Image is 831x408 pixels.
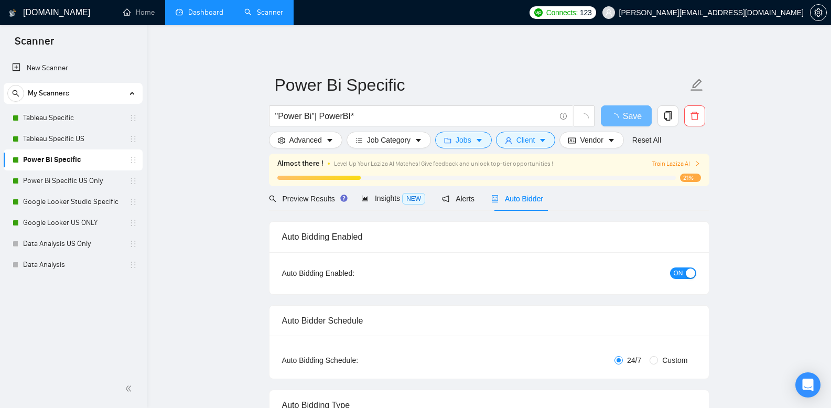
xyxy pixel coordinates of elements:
span: holder [129,114,137,122]
button: idcardVendorcaret-down [559,132,623,148]
button: barsJob Categorycaret-down [347,132,431,148]
span: My Scanners [28,83,69,104]
span: caret-down [608,136,615,144]
span: delete [685,111,705,121]
span: double-left [125,383,135,394]
span: holder [129,198,137,206]
li: New Scanner [4,58,143,79]
button: userClientcaret-down [496,132,556,148]
div: Open Intercom Messenger [795,372,821,398]
span: Advanced [289,134,322,146]
span: copy [658,111,678,121]
a: Google Looker US ONLY [23,212,123,233]
img: logo [9,5,16,22]
span: Insights [361,194,425,202]
img: upwork-logo.png [534,8,543,17]
span: right [694,160,700,167]
span: holder [129,135,137,143]
span: search [8,90,24,97]
span: holder [129,156,137,164]
span: loading [579,113,589,123]
a: Power Bi Specific [23,149,123,170]
button: Save [601,105,652,126]
span: user [505,136,512,144]
div: Auto Bidding Enabled [282,222,696,252]
span: Custom [658,355,692,366]
span: Jobs [456,134,471,146]
a: Tableau Specific [23,108,123,128]
div: Auto Bidder Schedule [282,306,696,336]
span: idcard [568,136,576,144]
span: holder [129,177,137,185]
a: Google Looker Studio Specific [23,191,123,212]
button: Train Laziza AI [652,159,700,169]
a: Reset All [632,134,661,146]
a: Data Analysis [23,254,123,275]
button: search [7,85,24,102]
span: Save [623,110,642,123]
span: bars [355,136,363,144]
span: Client [516,134,535,146]
input: Search Freelance Jobs... [275,110,555,123]
span: Level Up Your Laziza AI Matches! Give feedback and unlock top-tier opportunities ! [334,160,553,167]
span: area-chart [361,195,369,202]
input: Scanner name... [275,72,688,98]
span: 123 [580,7,591,18]
span: Preview Results [269,195,344,203]
span: edit [690,78,704,92]
span: user [605,9,612,16]
span: ON [674,267,683,279]
button: settingAdvancedcaret-down [269,132,342,148]
span: search [269,195,276,202]
span: setting [278,136,285,144]
li: My Scanners [4,83,143,275]
span: holder [129,261,137,269]
button: folderJobscaret-down [435,132,492,148]
a: setting [810,8,827,17]
span: holder [129,240,137,248]
a: Tableau Specific US [23,128,123,149]
div: Auto Bidding Enabled: [282,267,420,279]
a: Power Bi Specific US Only [23,170,123,191]
span: info-circle [560,113,567,120]
span: Scanner [6,34,62,56]
a: New Scanner [12,58,134,79]
span: folder [444,136,451,144]
span: NEW [402,193,425,205]
span: Alerts [442,195,474,203]
span: 21% [680,174,701,182]
span: holder [129,219,137,227]
span: robot [491,195,499,202]
span: caret-down [326,136,333,144]
button: copy [657,105,678,126]
span: caret-down [476,136,483,144]
span: caret-down [415,136,422,144]
span: notification [442,195,449,202]
button: delete [684,105,705,126]
span: loading [610,113,623,122]
div: Auto Bidding Schedule: [282,355,420,366]
span: Almost there ! [277,158,323,169]
button: setting [810,4,827,21]
span: setting [811,8,826,17]
span: Auto Bidder [491,195,543,203]
div: Tooltip anchor [339,194,349,203]
a: Data Analysis US Only [23,233,123,254]
span: Connects: [546,7,578,18]
span: 24/7 [623,355,645,366]
span: caret-down [539,136,546,144]
span: Vendor [580,134,603,146]
span: Job Category [367,134,411,146]
a: dashboardDashboard [176,8,223,17]
a: searchScanner [244,8,283,17]
a: homeHome [123,8,155,17]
